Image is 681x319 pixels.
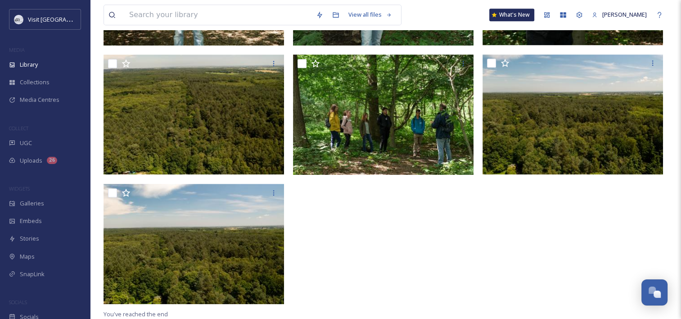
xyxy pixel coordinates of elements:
a: View all files [344,6,397,23]
span: Galleries [20,199,44,208]
span: UGC [20,139,32,147]
span: Collections [20,78,50,87]
span: COLLECT [9,125,28,132]
span: Uploads [20,156,42,165]
span: [PERSON_NAME] [602,10,647,18]
img: DSC06996.jpg [293,54,474,175]
a: What's New [489,9,534,21]
span: MEDIA [9,46,25,53]
span: Maps [20,252,35,261]
img: DJI_0525.jpg [483,55,663,175]
img: DJI_0526.jpg [104,184,284,304]
span: WIDGETS [9,185,30,192]
span: SnapLink [20,270,45,278]
img: DJI_0527.jpg [104,55,284,175]
span: Visit [GEOGRAPHIC_DATA] [28,15,98,23]
img: visit-kent-logo1.png [14,15,23,24]
span: Media Centres [20,96,59,104]
input: Search your library [125,5,311,25]
span: You've reached the end [104,310,168,318]
div: 26 [47,157,57,164]
a: [PERSON_NAME] [587,6,651,23]
span: Library [20,60,38,69]
span: Stories [20,234,39,243]
span: SOCIALS [9,299,27,305]
span: Embeds [20,217,42,225]
button: Open Chat [641,279,667,305]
